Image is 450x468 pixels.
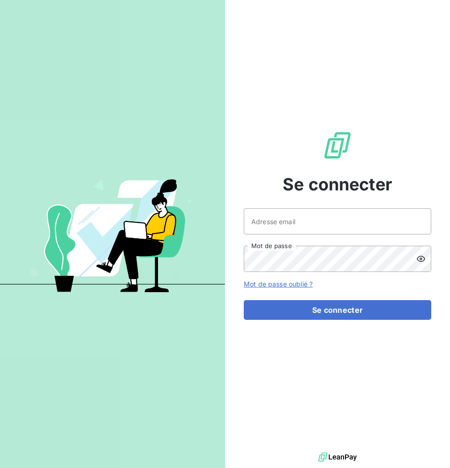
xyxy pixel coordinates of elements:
span: Se connecter [283,172,392,197]
a: Mot de passe oublié ? [244,280,313,288]
img: logo [318,450,357,464]
img: Logo LeanPay [322,130,352,160]
input: placeholder [244,208,431,234]
button: Se connecter [244,300,431,320]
